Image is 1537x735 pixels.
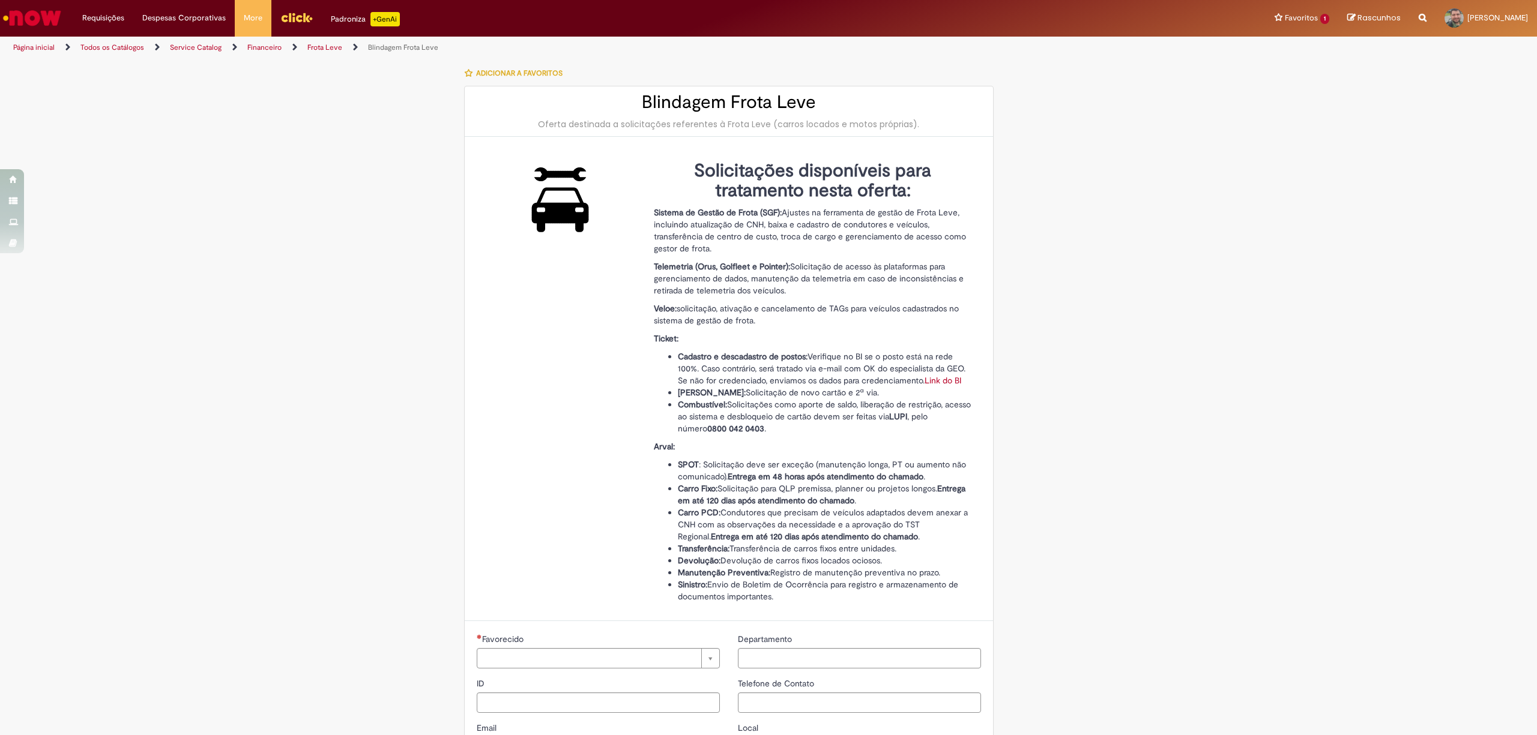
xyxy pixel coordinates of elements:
li: Devolução de carros fixos locados ociosos. [678,554,972,566]
span: Local [738,722,761,733]
strong: Devolução: [678,555,720,566]
strong: Entrega em 48 horas após atendimento do chamado [728,471,923,482]
strong: Entrega em até 120 dias após atendimento do chamado [678,483,965,506]
strong: LUPI [889,411,907,422]
a: Todos os Catálogos [80,43,144,52]
span: Adicionar a Favoritos [476,68,563,78]
img: Blindagem Frota Leve [520,161,601,238]
a: Blindagem Frota Leve [368,43,438,52]
div: Oferta destinada a solicitações referentes à Frota Leve (carros locados e motos próprias). [477,118,981,130]
strong: Sistema de Gestão de Frota (SGF): [654,207,782,218]
strong: Cadastro e descadastro de postos: [678,351,808,362]
strong: Carro Fixo: [678,483,717,494]
strong: SPOT [678,459,699,470]
span: Email [477,722,499,733]
strong: Entrega em até 120 dias após atendimento do chamado [711,531,918,542]
div: Padroniza [331,12,400,26]
span: Departamento [738,634,794,644]
a: Frota Leve [307,43,342,52]
ul: Trilhas de página [9,37,1016,59]
strong: Manutenção Preventiva: [678,567,770,578]
a: Rascunhos [1347,13,1401,24]
span: ID [477,678,487,689]
li: Solicitações como aporte de saldo, liberação de restrição, acesso ao sistema e desbloqueio de car... [678,398,972,434]
h2: Blindagem Frota Leve [477,92,981,112]
span: Favoritos [1285,12,1318,24]
li: Solicitação de novo cartão e 2ª via. [678,386,972,398]
span: Rascunhos [1357,12,1401,23]
a: Link do BI [925,375,961,386]
span: Necessários - Favorecido [482,634,526,644]
li: : Solicitação deve ser exceção (manutenção longa, PT ou aumento não comunicado). . [678,458,972,482]
input: Telefone de Contato [738,692,981,713]
li: Verifique no BI se o posto está na rede 100%. Caso contrário, será tratado via e-mail com OK do e... [678,350,972,386]
strong: Telemetria (Orus, Golfleet e Pointer): [654,261,790,272]
li: Envio de Boletim de Ocorrência para registro e armazenamento de documentos importantes. [678,578,972,602]
strong: Arval: [654,441,675,452]
a: Service Catalog [170,43,222,52]
button: Adicionar a Favoritos [464,61,569,86]
span: [PERSON_NAME] [1467,13,1528,23]
span: Necessários [477,634,482,639]
p: Solicitação de acesso às plataformas para gerenciamento de dados, manutenção da telemetria em cas... [654,260,972,296]
a: Limpar campo Favorecido [477,648,720,668]
strong: 0800 042 0403 [707,423,764,434]
strong: Carro PCD: [678,507,720,518]
span: More [244,12,262,24]
li: Solicitação para QLP premissa, planner ou projetos longos. . [678,482,972,506]
strong: Transferência: [678,543,729,554]
strong: Solicitações disponíveis para tratamento nesta oferta: [694,159,931,202]
strong: Sinistro: [678,579,707,590]
li: Registro de manutenção preventiva no prazo. [678,566,972,578]
input: Departamento [738,648,981,668]
strong: Combustível: [678,399,727,410]
span: Requisições [82,12,124,24]
strong: [PERSON_NAME]: [678,387,746,398]
strong: Ticket: [654,333,678,344]
p: solicitação, ativação e cancelamento de TAGs para veículos cadastrados no sistema de gestão de fr... [654,302,972,326]
a: Financeiro [247,43,282,52]
li: Condutores que precisam de veículos adaptados devem anexar a CNH com as observações da necessidad... [678,506,972,542]
input: ID [477,692,720,713]
span: 1 [1320,14,1329,24]
a: Página inicial [13,43,55,52]
img: click_logo_yellow_360x200.png [280,8,313,26]
p: +GenAi [370,12,400,26]
span: Despesas Corporativas [142,12,226,24]
img: ServiceNow [1,6,63,30]
strong: Veloe: [654,303,677,314]
p: Ajustes na ferramenta de gestão de Frota Leve, incluindo atualização de CNH, baixa e cadastro de ... [654,206,972,254]
li: Transferência de carros fixos entre unidades. [678,542,972,554]
span: Telefone de Contato [738,678,817,689]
